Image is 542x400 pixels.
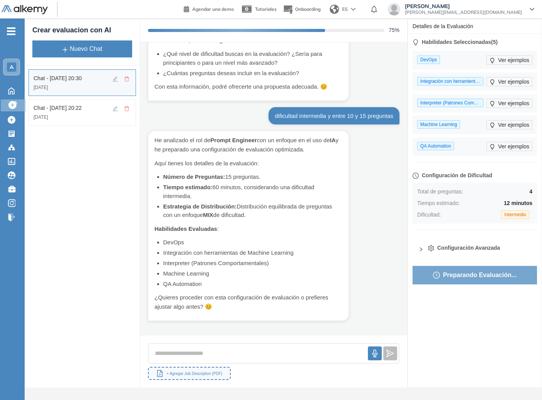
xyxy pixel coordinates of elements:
[7,30,15,32] i: -
[490,143,495,149] span: bulb
[156,370,163,377] span: file-pdf
[192,6,234,12] span: Agendar una demo
[498,77,529,86] span: Ver ejemplos
[154,225,217,232] strong: Habilidades Evaluadas
[504,200,532,206] strong: 12 minutos
[32,40,132,57] button: plusNuevo Chat
[184,4,234,13] a: Agendar una demo
[428,245,434,251] span: setting
[2,5,48,15] img: Logo
[111,104,119,113] button: edit
[122,104,131,113] button: delete
[413,173,419,179] span: clock-circle
[417,210,441,219] span: Dificultad :
[163,259,343,268] li: Interpreter (Patrones Comportamentales)
[283,1,321,18] button: Onboarding
[422,38,498,46] span: Habilidades Seleccionadas ( 5 )
[112,106,118,111] span: edit
[32,26,132,35] h3: Crear evaluacion con AI
[417,55,440,64] span: DevOps
[122,75,131,83] button: delete
[413,19,537,34] div: Detalles de la Evaluación
[498,56,529,64] span: Ver ejemplos
[210,137,257,143] strong: Prompt Engineer
[163,269,343,278] li: Machine Learning
[10,64,13,70] span: A
[163,50,343,67] li: ¿Qué nivel de dificultad buscas en la evaluación? ¿Sería para principiantes o para un nivel más a...
[34,104,108,112] div: Chat - 3/9/2025 20:22
[417,199,460,207] span: Tiempo estimado :
[368,346,382,360] button: audio
[417,187,463,196] span: Total de preguntas :
[34,74,108,82] div: Chat - 3/9/2025 20:30
[330,137,336,143] strong: IA
[405,3,522,9] span: [PERSON_NAME]
[342,6,348,13] span: ES
[413,39,419,45] span: bulb
[112,76,118,82] span: edit
[490,57,495,63] span: bulb
[203,212,213,218] strong: MIX
[154,136,342,154] p: He analizado el rol de con un enfoque en el uso de y he preparado una configuración de evaluación...
[62,47,68,53] span: plus
[529,188,532,195] strong: 4
[383,346,397,360] button: send
[163,173,343,182] li: 15 preguntas.
[154,82,342,91] p: Con esta información, podré ofrecerte una propuesta adecuada. 😊
[389,26,399,34] span: 75 %
[498,99,529,108] span: Ver ejemplos
[124,106,129,111] span: delete
[413,239,537,260] div: settingConfiguración Avanzada
[163,184,213,190] strong: Tiempo estimado:
[111,75,119,83] button: edit
[498,121,529,129] span: Ver ejemplos
[163,280,343,289] li: QA Automation
[330,5,339,14] img: world
[490,122,495,128] span: bulb
[417,99,483,107] span: Interpreter (Patrones Comportamentales)
[490,79,495,84] span: bulb
[163,173,225,180] strong: Número de Preguntas:
[163,69,343,78] li: ¿Cuántas preguntas deseas incluir en la evaluación?
[34,84,131,91] div: [DATE]
[487,77,532,86] button: bulbVer ejemplos
[498,142,529,151] span: Ver ejemplos
[154,224,342,234] p: :
[487,99,532,108] button: bulbVer ejemplos
[417,77,483,86] span: Integración con herramientas de Machine Learning (Análisis y técnicas avanzadas)
[487,55,532,65] button: bulbVer ejemplos
[417,142,454,150] span: QA Automation
[154,293,342,311] p: ¿Quieres proceder con esta configuración de evaluación o prefieres ajustar algo antes? 😊
[487,120,532,129] button: bulbVer ejemplos
[490,100,495,106] span: bulb
[501,210,529,219] span: Intermedio
[503,363,542,400] iframe: Chat Widget
[163,183,343,200] li: 60 minutos, considerando una dificultad intermedia.
[163,202,343,220] li: Distribución equilibrada de preguntas con un enfoque de dificultad.
[351,8,356,11] img: arrow
[163,238,343,247] li: DevOps
[124,76,129,82] span: delete
[295,6,321,12] span: Onboarding
[437,244,500,252] span: Configuración Avanzada
[148,367,231,380] button: file-pdf+ Agregar Job Description (PDF)
[371,350,379,357] span: audio
[163,203,237,210] strong: Estrategia de Distribución:
[163,249,343,257] li: Integración con herramientas de Machine Learning
[275,112,393,120] div: dificultad intermedia y entre 10 y 15 preguntas
[386,350,394,357] span: send
[487,142,532,151] button: bulbVer ejemplos
[255,6,277,12] span: Tutoriales
[422,171,492,180] span: Configuración de Dificultad
[419,247,423,252] span: right
[154,159,342,168] p: Aquí tienes los detalles de la evaluación:
[413,266,537,284] button: clock-circlePreparando Evaluación...
[417,120,460,129] span: Machine Learning
[34,114,131,121] div: [DATE]
[405,9,522,15] span: [PERSON_NAME][EMAIL_ADDRESS][DOMAIN_NAME]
